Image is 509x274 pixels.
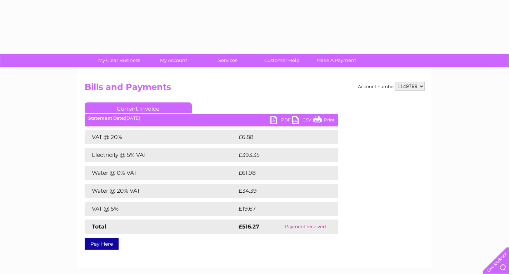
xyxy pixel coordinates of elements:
[237,202,323,216] td: £19.67
[85,166,237,180] td: Water @ 0% VAT
[253,54,311,67] a: Customer Help
[237,130,322,144] td: £6.88
[144,54,203,67] a: My Account
[85,184,237,198] td: Water @ 20% VAT
[292,116,313,126] a: CSV
[85,82,425,96] h2: Bills and Payments
[239,223,259,230] strong: £516.27
[273,220,338,234] td: Payment received
[270,116,292,126] a: PDF
[237,166,323,180] td: £61.98
[237,148,325,162] td: £393.35
[92,223,106,230] strong: Total
[85,102,192,113] a: Current Invoice
[307,54,366,67] a: Make A Payment
[90,54,149,67] a: My Clear Business
[85,238,119,250] a: Pay Here
[88,115,125,121] b: Statement Date:
[85,130,237,144] td: VAT @ 20%
[358,82,425,91] div: Account number
[237,184,324,198] td: £34.39
[85,202,237,216] td: VAT @ 5%
[198,54,257,67] a: Services
[85,148,237,162] td: Electricity @ 5% VAT
[313,116,335,126] a: Print
[85,116,338,121] div: [DATE]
